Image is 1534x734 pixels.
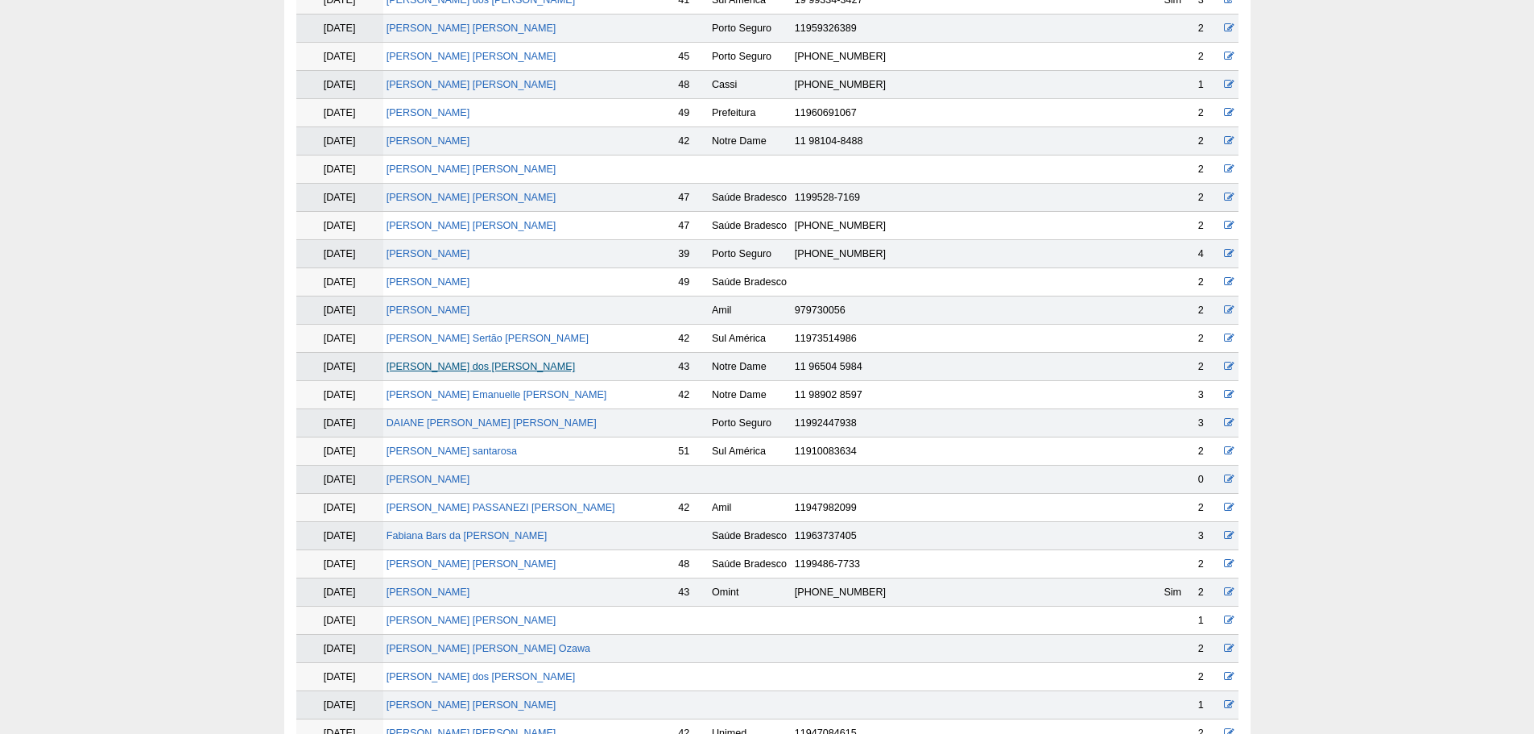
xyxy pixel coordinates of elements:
td: 2 [1195,99,1221,127]
td: [DATE] [296,240,383,268]
td: Omint [709,578,792,607]
td: [DATE] [296,15,383,43]
td: 2 [1195,635,1221,663]
td: 49 [675,99,709,127]
a: [PERSON_NAME] [387,276,470,288]
td: [DATE] [296,522,383,550]
td: [DATE] [296,494,383,522]
a: [PERSON_NAME] [PERSON_NAME] [387,164,556,175]
td: 11973514986 [792,325,891,353]
td: 43 [675,578,709,607]
td: 4 [1195,240,1221,268]
td: 1 [1195,607,1221,635]
a: [PERSON_NAME] [PERSON_NAME] [387,23,556,34]
td: [DATE] [296,212,383,240]
td: [DATE] [296,156,383,184]
td: [PHONE_NUMBER] [792,43,891,71]
td: [DATE] [296,71,383,99]
td: [DATE] [296,578,383,607]
td: 45 [675,43,709,71]
a: [PERSON_NAME] [387,135,470,147]
td: Porto Seguro [709,240,792,268]
td: 11910083634 [792,437,891,466]
td: Amil [709,297,792,325]
a: [PERSON_NAME] [387,305,470,316]
td: [DATE] [296,381,383,409]
a: Fabiana Bars da [PERSON_NAME] [387,530,547,541]
td: Notre Dame [709,353,792,381]
td: 2 [1195,156,1221,184]
a: [PERSON_NAME] [PERSON_NAME] [387,192,556,203]
td: 11947982099 [792,494,891,522]
td: 2 [1195,437,1221,466]
td: 3 [1195,522,1221,550]
td: 2 [1195,663,1221,691]
td: 2 [1195,15,1221,43]
td: 11959326389 [792,15,891,43]
td: 48 [675,71,709,99]
a: [PERSON_NAME] [PERSON_NAME] [387,51,556,62]
td: Notre Dame [709,127,792,156]
a: [PERSON_NAME] [PERSON_NAME] [387,558,556,570]
a: [PERSON_NAME] santarosa [387,446,517,457]
td: 3 [1195,381,1221,409]
td: 2 [1195,43,1221,71]
td: 42 [675,381,709,409]
td: 2 [1195,325,1221,353]
td: 47 [675,212,709,240]
td: Saúde Bradesco [709,550,792,578]
td: Porto Seguro [709,15,792,43]
td: [DATE] [296,43,383,71]
a: [PERSON_NAME] [387,248,470,259]
td: [PHONE_NUMBER] [792,240,891,268]
a: [PERSON_NAME] [PERSON_NAME] [387,79,556,90]
td: Cassi [709,71,792,99]
td: [DATE] [296,691,383,719]
td: Amil [709,494,792,522]
td: [DATE] [296,550,383,578]
td: [DATE] [296,353,383,381]
a: [PERSON_NAME] [387,474,470,485]
a: [PERSON_NAME] dos [PERSON_NAME] [387,361,575,372]
td: 48 [675,550,709,578]
td: 11960691067 [792,99,891,127]
td: 42 [675,127,709,156]
td: [DATE] [296,607,383,635]
td: Sim [1160,578,1194,607]
td: [DATE] [296,99,383,127]
td: [DATE] [296,409,383,437]
td: 2 [1195,212,1221,240]
a: [PERSON_NAME] [PERSON_NAME] [387,220,556,231]
td: 47 [675,184,709,212]
td: 1 [1195,691,1221,719]
a: [PERSON_NAME] Emanuelle [PERSON_NAME] [387,389,607,400]
td: 1199528-7169 [792,184,891,212]
td: 2 [1195,353,1221,381]
td: 42 [675,494,709,522]
td: 43 [675,353,709,381]
td: 1199486-7733 [792,550,891,578]
a: DAIANE [PERSON_NAME] [PERSON_NAME] [387,417,597,429]
td: 3 [1195,409,1221,437]
td: 11 98902 8597 [792,381,891,409]
td: Prefeitura [709,99,792,127]
td: 11 96504 5984 [792,353,891,381]
td: 2 [1195,550,1221,578]
td: Notre Dame [709,381,792,409]
td: Porto Seguro [709,409,792,437]
td: 2 [1195,268,1221,297]
td: Saúde Bradesco [709,212,792,240]
td: Saúde Bradesco [709,184,792,212]
a: [PERSON_NAME] [PERSON_NAME] [387,615,556,626]
td: Sul América [709,325,792,353]
td: 51 [675,437,709,466]
td: 2 [1195,184,1221,212]
td: [DATE] [296,297,383,325]
td: [PHONE_NUMBER] [792,578,891,607]
a: [PERSON_NAME] dos [PERSON_NAME] [387,671,575,682]
td: 2 [1195,297,1221,325]
a: [PERSON_NAME] [387,587,470,598]
a: [PERSON_NAME] PASSANEZI [PERSON_NAME] [387,502,615,513]
td: Saúde Bradesco [709,522,792,550]
td: Sul América [709,437,792,466]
